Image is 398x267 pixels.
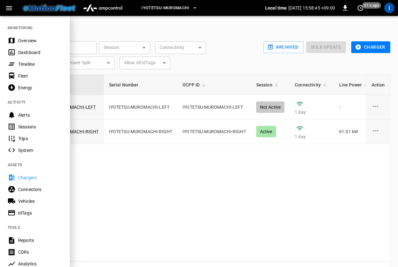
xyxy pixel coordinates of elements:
[18,198,62,204] div: Vehicles
[18,249,62,255] div: CDRs
[18,85,62,91] div: Energy
[18,112,62,118] div: Alerts
[18,261,62,267] div: Analytics
[18,175,62,181] div: Chargers
[80,2,125,14] img: ampcontrol.io logo
[21,2,78,14] img: Customer Logo
[355,3,366,13] button: set refresh interval
[18,49,62,56] div: Dashboard
[18,237,62,243] div: Reports
[18,147,62,154] div: System
[384,3,395,13] div: profile-icon
[18,135,62,142] div: Trips
[18,186,62,193] div: Connectors
[18,73,62,79] div: Fleet
[18,38,62,44] div: Overview
[288,5,335,11] p: [DATE] 15:58:45 +09:00
[18,124,62,130] div: Sessions
[265,5,287,11] p: Local time
[362,2,381,9] span: 21 s ago
[18,61,62,67] div: Timeline
[141,4,189,12] span: Iyotetsu-Muromachi
[18,210,62,216] div: IdTags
